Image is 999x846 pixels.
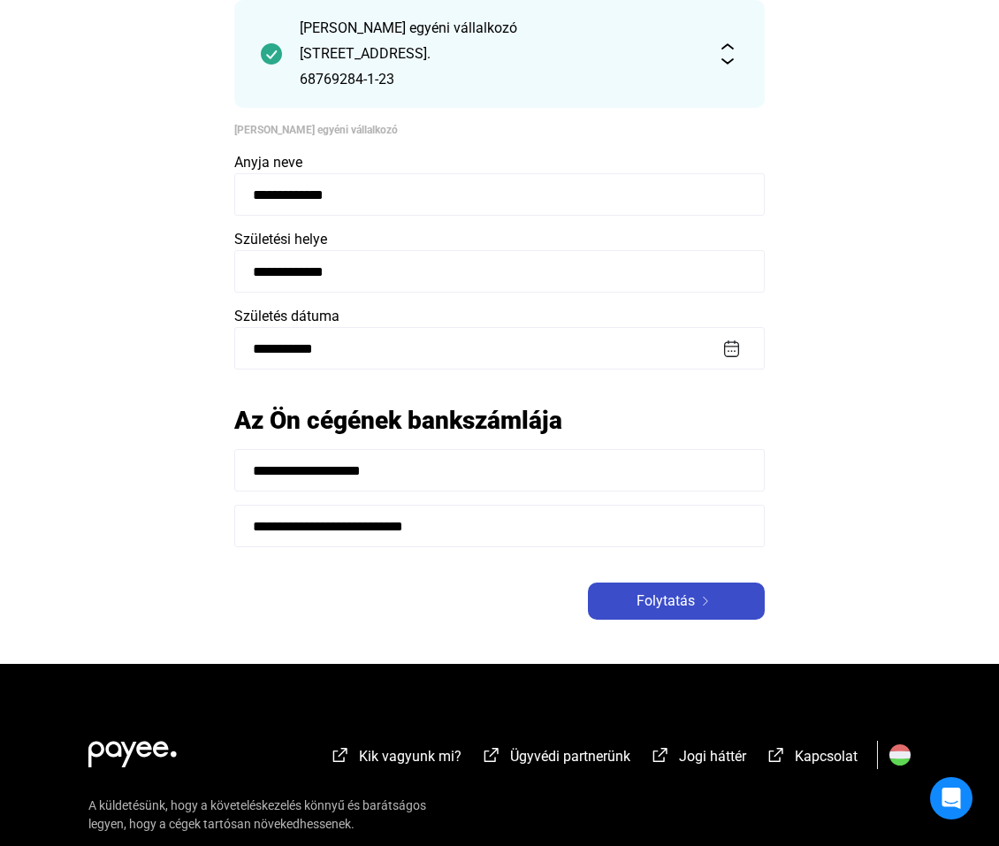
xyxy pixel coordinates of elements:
span: Folytatás [637,591,695,612]
div: [PERSON_NAME] egyéni vállalkozó [300,18,699,39]
a: external-link-whiteÜgyvédi partnerünk [481,751,630,767]
img: HU.svg [889,744,911,766]
div: Open Intercom Messenger [930,777,972,819]
img: external-link-white [650,746,671,764]
img: checkmark-darker-green-circle [261,43,282,65]
h2: Az Ön cégének bankszámlája [234,405,765,436]
a: external-link-whiteKik vagyunk mi? [330,751,461,767]
span: Anyja neve [234,154,302,171]
span: Születési helye [234,231,327,248]
a: external-link-whiteJogi háttér [650,751,746,767]
img: external-link-white [481,746,502,764]
div: [STREET_ADDRESS]. [300,43,699,65]
div: [PERSON_NAME] egyéni vállalkozó [234,121,765,139]
span: Kapcsolat [795,748,858,765]
span: Ügyvédi partnerünk [510,748,630,765]
a: external-link-whiteKapcsolat [766,751,858,767]
div: 68769284-1-23 [300,69,699,90]
span: Születés dátuma [234,308,339,324]
button: Folytatásarrow-right-white [588,583,765,620]
span: Jogi háttér [679,748,746,765]
img: arrow-right-white [695,597,716,606]
span: Kik vagyunk mi? [359,748,461,765]
img: external-link-white [330,746,351,764]
img: expand [717,43,738,65]
img: white-payee-white-dot.svg [88,731,177,767]
img: external-link-white [766,746,787,764]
